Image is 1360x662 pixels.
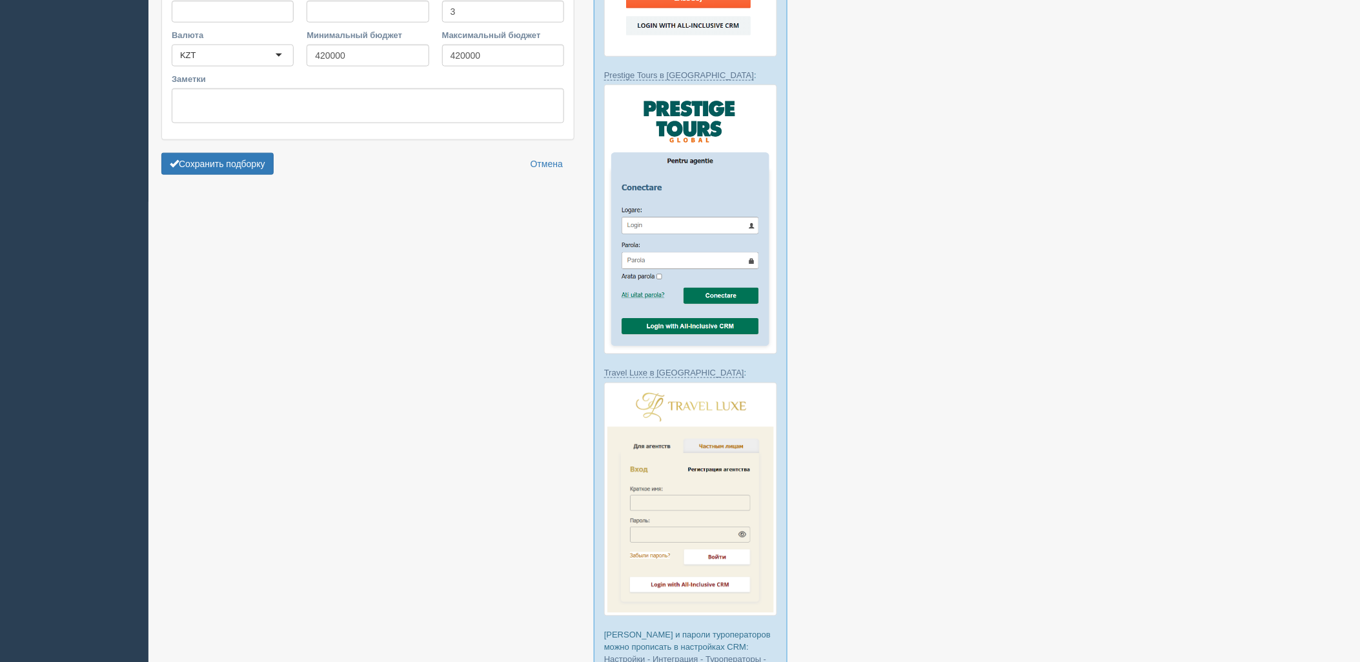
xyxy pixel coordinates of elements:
[522,153,571,175] a: Отмена
[604,366,777,379] p: :
[604,70,754,81] a: Prestige Tours в [GEOGRAPHIC_DATA]
[604,383,777,617] img: travel-luxe-%D0%BB%D0%BE%D0%B3%D0%B8%D0%BD-%D1%87%D0%B5%D1%80%D0%B5%D0%B7-%D1%81%D1%80%D0%BC-%D0%...
[180,49,196,62] div: KZT
[442,29,564,41] label: Максимальный бюджет
[172,73,564,85] label: Заметки
[172,29,294,41] label: Валюта
[604,368,744,378] a: Travel Luxe в [GEOGRAPHIC_DATA]
[307,29,429,41] label: Минимальный бюджет
[161,153,274,175] button: Сохранить подборку
[442,1,564,23] input: 7-10 или 7,10,14
[604,69,777,81] p: :
[604,85,777,354] img: prestige-tours-login-via-crm-for-travel-agents.png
